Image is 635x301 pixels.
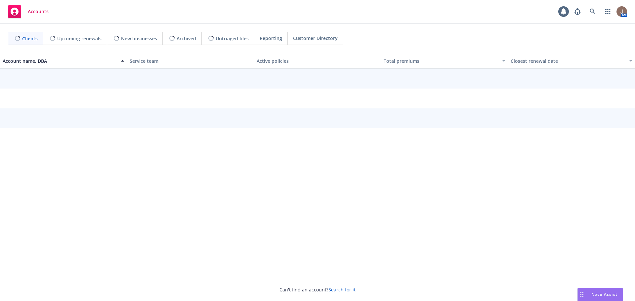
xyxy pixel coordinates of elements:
div: Drag to move [578,288,586,301]
span: Can't find an account? [279,286,356,293]
a: Search for it [328,286,356,293]
button: Closest renewal date [508,53,635,69]
div: Active policies [257,57,378,64]
a: Switch app [601,5,614,18]
button: Total premiums [381,53,508,69]
button: Service team [127,53,254,69]
span: Clients [22,35,38,42]
a: Accounts [5,2,51,21]
div: Service team [130,57,251,64]
img: photo [616,6,627,17]
div: Account name, DBA [3,57,117,64]
span: Customer Directory [293,35,338,42]
span: Reporting [260,35,282,42]
div: Total premiums [384,57,498,64]
button: Active policies [254,53,381,69]
span: Nova Assist [591,291,617,297]
a: Report a Bug [571,5,584,18]
span: Upcoming renewals [57,35,102,42]
div: Closest renewal date [511,57,625,64]
a: Search [586,5,599,18]
button: Nova Assist [577,288,623,301]
span: Untriaged files [216,35,249,42]
span: New businesses [121,35,157,42]
span: Archived [177,35,196,42]
span: Accounts [28,9,49,14]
